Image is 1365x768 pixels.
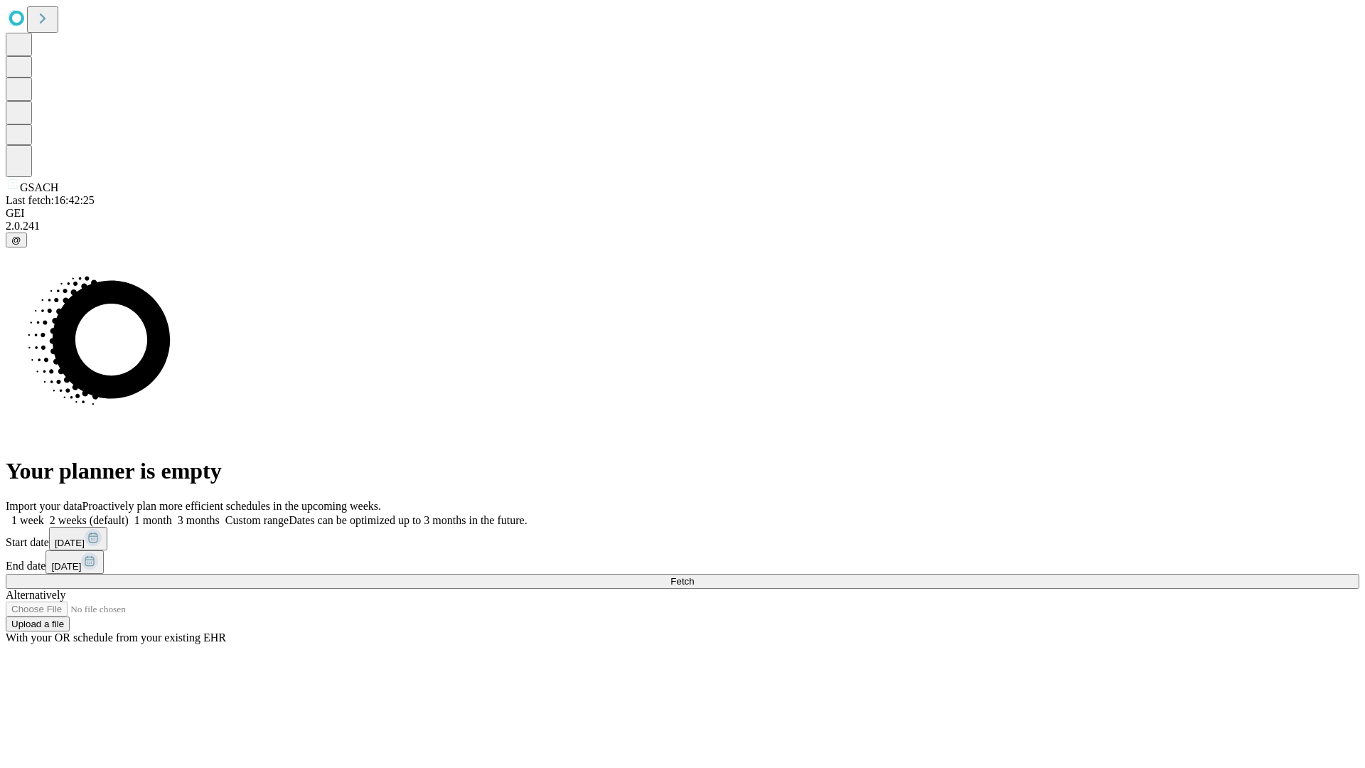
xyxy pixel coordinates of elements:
[670,576,694,587] span: Fetch
[6,233,27,247] button: @
[11,514,44,526] span: 1 week
[6,574,1359,589] button: Fetch
[6,589,65,601] span: Alternatively
[51,561,81,572] span: [DATE]
[6,550,1359,574] div: End date
[6,207,1359,220] div: GEI
[20,181,58,193] span: GSACH
[134,514,172,526] span: 1 month
[6,617,70,631] button: Upload a file
[11,235,21,245] span: @
[6,458,1359,484] h1: Your planner is empty
[55,538,85,548] span: [DATE]
[82,500,381,512] span: Proactively plan more efficient schedules in the upcoming weeks.
[6,631,226,644] span: With your OR schedule from your existing EHR
[289,514,527,526] span: Dates can be optimized up to 3 months in the future.
[6,500,82,512] span: Import your data
[6,194,95,206] span: Last fetch: 16:42:25
[225,514,289,526] span: Custom range
[178,514,220,526] span: 3 months
[6,220,1359,233] div: 2.0.241
[50,514,129,526] span: 2 weeks (default)
[49,527,107,550] button: [DATE]
[6,527,1359,550] div: Start date
[45,550,104,574] button: [DATE]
